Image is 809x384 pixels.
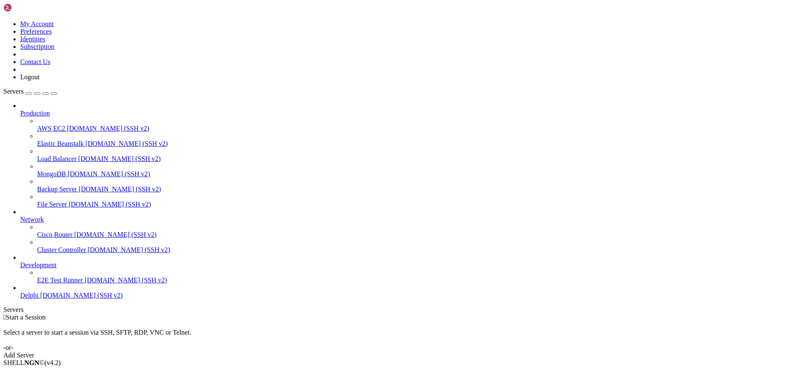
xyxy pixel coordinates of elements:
[37,277,83,284] span: E2E Test Runner
[37,178,806,193] li: Backup Server [DOMAIN_NAME] (SSH v2)
[37,132,806,148] li: Elastic Beanstalk [DOMAIN_NAME] (SSH v2)
[20,110,50,117] span: Production
[37,155,77,162] span: Load Balancer
[37,117,806,132] li: AWS EC2 [DOMAIN_NAME] (SSH v2)
[37,148,806,163] li: Load Balancer [DOMAIN_NAME] (SSH v2)
[20,216,44,223] span: Network
[37,193,806,208] li: File Server [DOMAIN_NAME] (SSH v2)
[37,223,806,239] li: Cisco Router [DOMAIN_NAME] (SSH v2)
[20,208,806,254] li: Network
[37,231,806,239] a: Cisco Router [DOMAIN_NAME] (SSH v2)
[37,239,806,254] li: Cluster Controller [DOMAIN_NAME] (SSH v2)
[37,140,806,148] a: Elastic Beanstalk [DOMAIN_NAME] (SSH v2)
[3,352,806,359] div: Add Server
[37,125,806,132] a: AWS EC2 [DOMAIN_NAME] (SSH v2)
[37,246,806,254] a: Cluster Controller [DOMAIN_NAME] (SSH v2)
[37,201,806,208] a: File Server [DOMAIN_NAME] (SSH v2)
[20,254,806,284] li: Development
[37,277,806,284] a: E2E Test Runner [DOMAIN_NAME] (SSH v2)
[37,140,84,147] span: Elastic Beanstalk
[45,359,61,366] span: 4.2.0
[40,292,123,299] span: [DOMAIN_NAME] (SSH v2)
[3,359,61,366] span: SHELL ©
[20,73,40,81] a: Logout
[37,185,806,193] a: Backup Server [DOMAIN_NAME] (SSH v2)
[20,216,806,223] a: Network
[79,185,161,193] span: [DOMAIN_NAME] (SSH v2)
[20,292,39,299] span: Delphi
[20,35,46,43] a: Identities
[20,292,806,299] a: Delphi [DOMAIN_NAME] (SSH v2)
[67,125,150,132] span: [DOMAIN_NAME] (SSH v2)
[37,163,806,178] li: MongoDB [DOMAIN_NAME] (SSH v2)
[20,43,54,50] a: Subscription
[3,314,6,321] span: 
[24,359,40,366] b: NGN
[3,3,52,12] img: Shellngn
[3,306,806,314] div: Servers
[37,155,806,163] a: Load Balancer [DOMAIN_NAME] (SSH v2)
[20,28,52,35] a: Preferences
[37,269,806,284] li: E2E Test Runner [DOMAIN_NAME] (SSH v2)
[88,246,170,253] span: [DOMAIN_NAME] (SSH v2)
[37,185,77,193] span: Backup Server
[20,261,56,269] span: Development
[37,125,65,132] span: AWS EC2
[67,170,150,177] span: [DOMAIN_NAME] (SSH v2)
[3,88,57,95] a: Servers
[37,170,806,178] a: MongoDB [DOMAIN_NAME] (SSH v2)
[20,110,806,117] a: Production
[85,277,167,284] span: [DOMAIN_NAME] (SSH v2)
[20,284,806,299] li: Delphi [DOMAIN_NAME] (SSH v2)
[3,321,806,352] div: Select a server to start a session via SSH, SFTP, RDP, VNC or Telnet. -or-
[37,231,72,238] span: Cisco Router
[20,20,54,27] a: My Account
[20,102,806,208] li: Production
[3,88,24,95] span: Servers
[6,314,46,321] span: Start a Session
[37,246,86,253] span: Cluster Controller
[37,170,66,177] span: MongoDB
[74,231,157,238] span: [DOMAIN_NAME] (SSH v2)
[69,201,151,208] span: [DOMAIN_NAME] (SSH v2)
[20,58,51,65] a: Contact Us
[20,261,806,269] a: Development
[86,140,168,147] span: [DOMAIN_NAME] (SSH v2)
[37,201,67,208] span: File Server
[78,155,161,162] span: [DOMAIN_NAME] (SSH v2)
